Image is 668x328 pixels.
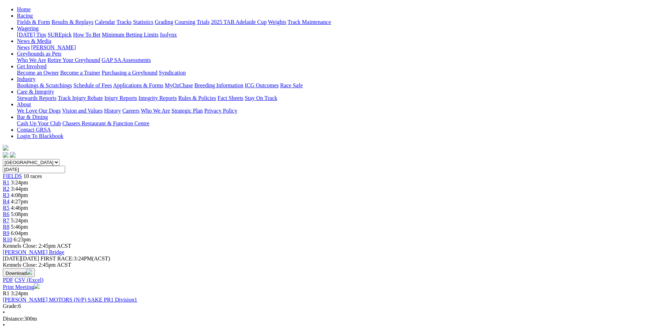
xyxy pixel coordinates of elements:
div: 6 [3,303,665,309]
img: facebook.svg [3,152,8,158]
span: 6:23pm [14,236,31,242]
div: 300m [3,316,665,322]
a: R1 [3,179,10,185]
a: Become a Trainer [60,70,100,76]
a: Injury Reports [104,95,137,101]
span: Grade: [3,303,18,309]
a: R4 [3,198,10,204]
a: 2025 TAB Adelaide Cup [211,19,267,25]
input: Select date [3,166,65,173]
div: Greyhounds as Pets [17,57,665,63]
span: Kennels Close: 2:45pm ACST [3,243,71,249]
a: Bookings & Scratchings [17,82,72,88]
div: Care & Integrity [17,95,665,101]
a: [DATE] Tips [17,32,46,38]
a: Tracks [117,19,132,25]
a: Who We Are [141,108,170,114]
span: • [3,322,5,328]
span: [DATE] [3,256,21,261]
span: 5:24pm [11,217,28,223]
a: R9 [3,230,10,236]
a: Careers [122,108,139,114]
a: Become an Owner [17,70,59,76]
div: Kennels Close: 2:45pm ACST [3,262,665,268]
a: GAP SA Assessments [102,57,151,63]
span: 3:24pm [11,290,28,296]
span: 4:46pm [11,205,28,211]
a: R5 [3,205,10,211]
a: Stay On Track [245,95,277,101]
a: Care & Integrity [17,89,54,95]
img: logo-grsa-white.png [3,145,8,151]
div: About [17,108,665,114]
a: Calendar [95,19,115,25]
span: [DATE] [3,256,39,261]
a: We Love Our Dogs [17,108,61,114]
div: Bar & Dining [17,120,665,127]
a: Contact GRSA [17,127,51,133]
a: Home [17,6,31,12]
a: FIELDS [3,173,22,179]
span: 3:24PM(ACST) [40,256,110,261]
a: R7 [3,217,10,223]
a: How To Bet [73,32,101,38]
img: twitter.svg [10,152,15,158]
a: Syndication [159,70,186,76]
a: Weights [268,19,286,25]
span: R10 [3,236,12,242]
a: CSV (Excel) [14,277,43,283]
img: download.svg [26,269,32,275]
span: Distance: [3,316,24,322]
a: Vision and Values [62,108,102,114]
a: MyOzChase [165,82,193,88]
a: Industry [17,76,36,82]
a: Get Involved [17,63,46,69]
span: 5:08pm [11,211,28,217]
div: News & Media [17,44,665,51]
div: Download [3,277,665,283]
span: R1 [3,290,10,296]
div: Industry [17,82,665,89]
a: Racing [17,13,33,19]
a: Purchasing a Greyhound [102,70,157,76]
a: Applications & Forms [113,82,163,88]
a: Fact Sheets [218,95,243,101]
button: Download [3,268,35,277]
a: Cash Up Your Club [17,120,61,126]
a: Integrity Reports [138,95,177,101]
a: Minimum Betting Limits [102,32,158,38]
a: R2 [3,186,10,192]
a: Statistics [133,19,154,25]
a: Login To Blackbook [17,133,63,139]
a: [PERSON_NAME] Bridge [3,249,64,255]
a: Print Meeting [3,284,39,290]
a: Coursing [175,19,195,25]
a: Chasers Restaurant & Function Centre [62,120,149,126]
a: R8 [3,224,10,230]
a: News [17,44,30,50]
div: Wagering [17,32,665,38]
a: Strategic Plan [171,108,203,114]
span: 3:24pm [11,179,28,185]
a: Privacy Policy [204,108,237,114]
a: Who We Are [17,57,46,63]
a: Grading [155,19,173,25]
a: Race Safe [280,82,302,88]
a: Track Injury Rebate [58,95,103,101]
a: News & Media [17,38,51,44]
a: SUREpick [48,32,71,38]
span: 3:44pm [11,186,28,192]
a: Isolynx [160,32,177,38]
a: [PERSON_NAME] [31,44,76,50]
a: R6 [3,211,10,217]
span: 4:08pm [11,192,28,198]
a: Breeding Information [194,82,243,88]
